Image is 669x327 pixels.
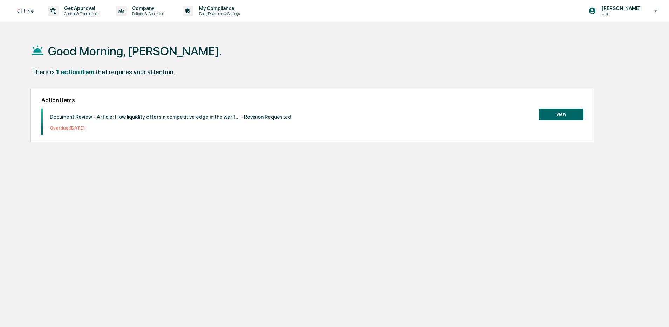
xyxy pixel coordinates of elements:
img: logo [17,9,34,13]
p: Content & Transactions [59,11,102,16]
p: Data, Deadlines & Settings [193,11,243,16]
p: Users [596,11,644,16]
div: that requires your attention. [96,68,175,76]
p: Company [127,6,169,11]
p: My Compliance [193,6,243,11]
p: Document Review - Article: How liquidity offers a competitive edge in the war f... - Revision Req... [50,114,291,120]
p: Policies & Documents [127,11,169,16]
div: There is [32,68,55,76]
button: View [539,109,583,120]
div: 1 action item [56,68,94,76]
h2: Action Items [41,97,583,104]
p: [PERSON_NAME] [596,6,644,11]
p: Overdue: [DATE] [50,125,291,131]
h1: Good Morning, [PERSON_NAME]. [48,44,222,58]
a: View [539,111,583,117]
p: Get Approval [59,6,102,11]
